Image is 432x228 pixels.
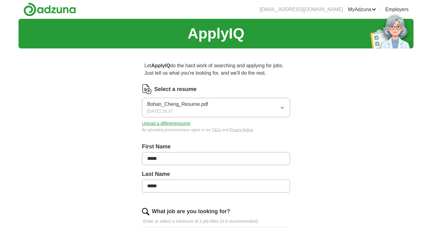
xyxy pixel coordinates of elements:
[260,6,343,13] li: [EMAIL_ADDRESS][DOMAIN_NAME]
[142,143,290,151] label: First Name
[212,128,221,132] a: T&Cs
[154,85,197,93] label: Select a resume
[142,60,290,79] p: Let do the hard work of searching and applying for jobs. Just tell us what you're looking for, an...
[142,218,290,225] p: Enter or select a minimum of 3 job titles (4-8 recommended)
[142,127,290,133] div: By uploading your resume you agree to our and .
[229,128,253,132] a: Privacy Notice
[23,2,76,16] img: Adzuna logo
[142,170,290,178] label: Last Name
[147,108,173,114] span: [DATE] 16:37
[142,208,149,215] img: search.png
[188,23,244,45] h1: ApplyIQ
[385,6,409,13] a: Employers
[147,101,208,108] span: Bohan_Cheng_Resume.pdf
[152,207,230,216] label: What job are you looking for?
[151,63,170,68] strong: ApplyIQ
[348,6,376,13] a: MyAdzuna
[142,98,290,117] button: Bohan_Cheng_Resume.pdf[DATE] 16:37
[142,120,190,127] button: Upload a differentresume
[142,84,152,94] img: CV Icon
